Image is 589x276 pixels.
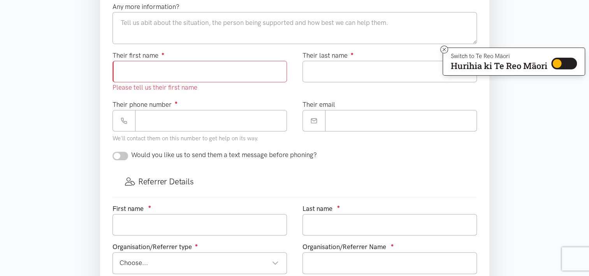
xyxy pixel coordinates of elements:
[391,242,394,248] sup: ●
[162,51,165,57] sup: ●
[325,110,477,131] input: Email
[131,151,317,159] span: Would you like us to send them a text message before phoning?
[451,62,547,69] p: Hurihia ki Te Reo Māori
[451,54,547,58] p: Switch to Te Reo Māori
[302,99,335,110] label: Their email
[113,82,287,93] div: Please tell us their first name
[148,203,151,209] sup: ●
[337,203,340,209] sup: ●
[120,258,279,268] div: Choose...
[113,135,258,142] small: We'll contact them on this number to get help on its way.
[302,50,354,61] label: Their last name
[175,99,178,105] sup: ●
[113,99,178,110] label: Their phone number
[125,176,464,187] h3: Referrer Details
[135,110,287,131] input: Phone number
[302,203,332,214] label: Last name
[195,242,198,248] sup: ●
[113,242,287,252] div: Organisation/Referrer type
[113,203,144,214] label: First name
[351,51,354,57] sup: ●
[302,242,386,252] label: Organisation/Referrer Name
[113,2,179,12] label: Any more information?
[113,50,165,61] label: Their first name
